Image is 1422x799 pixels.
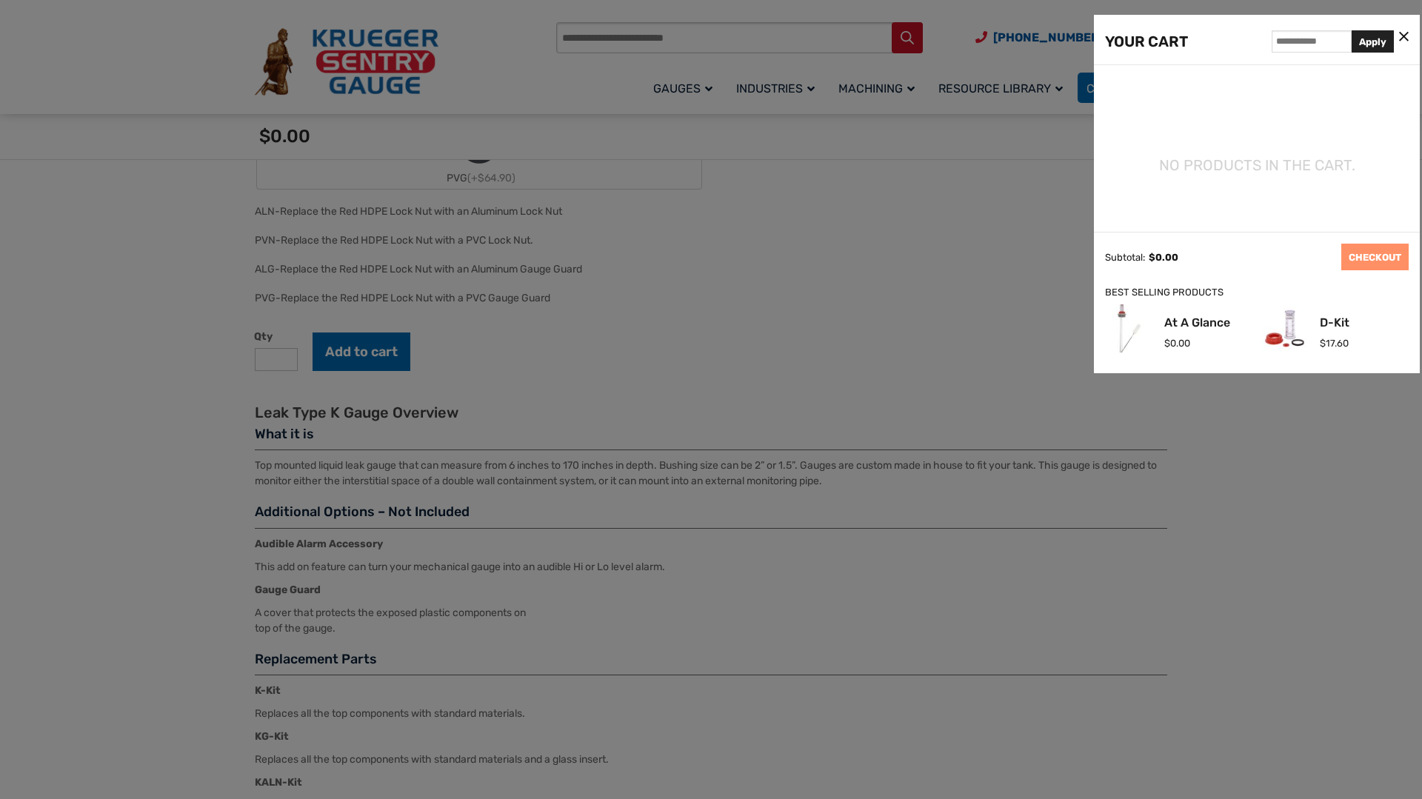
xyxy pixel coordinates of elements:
div: BEST SELLING PRODUCTS [1105,285,1409,301]
span: $ [1149,252,1155,263]
img: D-Kit [1261,304,1309,352]
img: At A Glance [1105,304,1153,352]
a: CHECKOUT [1341,244,1409,270]
span: 0.00 [1164,338,1190,349]
span: $ [1320,338,1326,349]
span: $ [1164,338,1170,349]
span: 0.00 [1149,252,1178,263]
a: At A Glance [1164,317,1230,329]
div: Subtotal: [1105,252,1145,263]
span: 17.60 [1320,338,1349,349]
button: Apply [1352,30,1394,53]
div: YOUR CART [1105,30,1188,53]
a: D-Kit [1320,317,1349,329]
